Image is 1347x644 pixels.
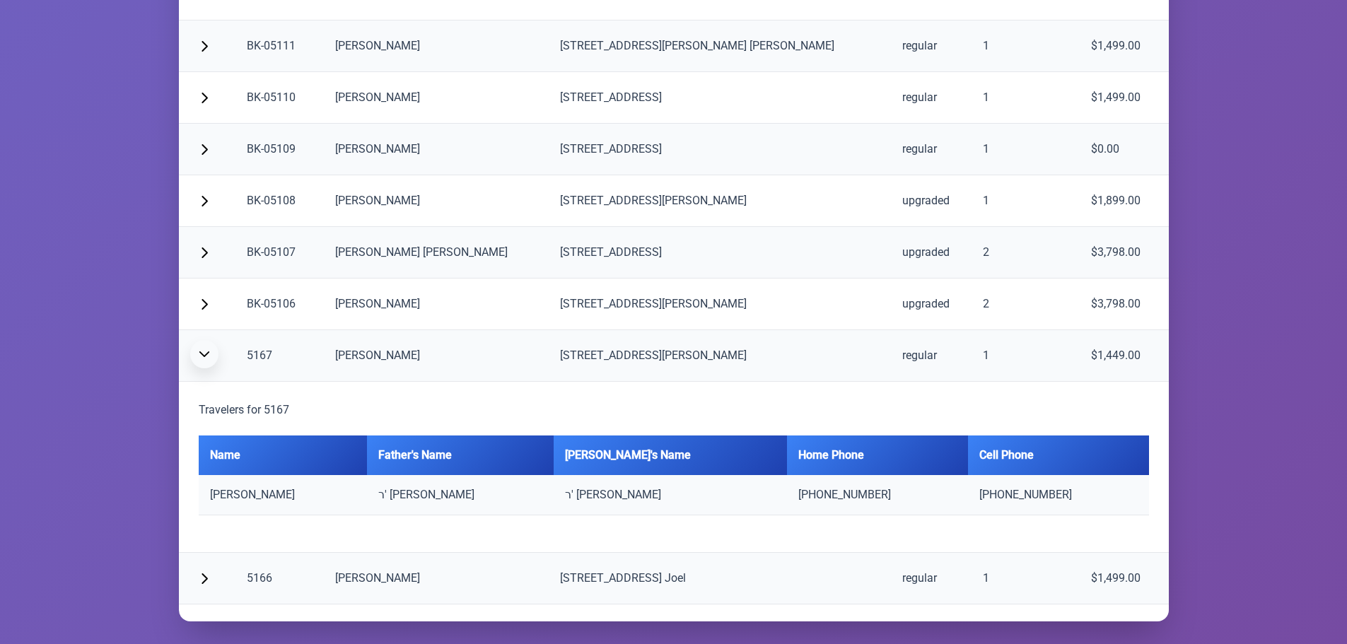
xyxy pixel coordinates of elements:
td: 1 [972,21,1080,72]
td: [PHONE_NUMBER] [968,475,1149,515]
td: 2 [972,227,1080,279]
td: 1 [972,330,1080,382]
td: BK-05106 [235,279,325,330]
td: [STREET_ADDRESS] [549,227,891,279]
td: 5167 [235,330,325,382]
td: [PERSON_NAME] [324,330,549,382]
td: [STREET_ADDRESS][PERSON_NAME] [549,175,891,227]
td: [PERSON_NAME] [324,553,549,604]
td: [PERSON_NAME] [324,279,549,330]
td: $1,449.00 [1080,330,1169,382]
td: 1 [972,124,1080,175]
th: Name [199,435,368,475]
h5: Travelers for 5167 [199,402,1149,418]
td: [PERSON_NAME] [324,21,549,72]
td: $0.00 [1080,124,1169,175]
td: [STREET_ADDRESS] [549,124,891,175]
td: regular [891,72,972,124]
td: 2 [972,279,1080,330]
td: upgraded [891,227,972,279]
td: upgraded [891,279,972,330]
td: [PHONE_NUMBER] [787,475,968,515]
td: $1,499.00 [1080,72,1169,124]
td: 1 [972,175,1080,227]
td: [PERSON_NAME] [324,72,549,124]
td: regular [891,21,972,72]
td: [STREET_ADDRESS][PERSON_NAME] [549,330,891,382]
td: $3,798.00 [1080,279,1169,330]
td: [PERSON_NAME] [324,175,549,227]
td: 5166 [235,553,325,604]
td: upgraded [891,175,972,227]
td: 1 [972,72,1080,124]
td: [PERSON_NAME] [199,475,368,515]
td: BK-05111 [235,21,325,72]
th: Father's Name [367,435,554,475]
th: [PERSON_NAME]'s Name [554,435,787,475]
td: [PERSON_NAME] [324,124,549,175]
td: BK-05110 [235,72,325,124]
td: ר' [PERSON_NAME] [367,475,554,515]
td: [STREET_ADDRESS] Joel [549,553,891,604]
td: [STREET_ADDRESS][PERSON_NAME] [PERSON_NAME] [549,21,891,72]
td: BK-05107 [235,227,325,279]
td: $1,899.00 [1080,175,1169,227]
td: BK-05108 [235,175,325,227]
td: regular [891,330,972,382]
td: ר' [PERSON_NAME] [554,475,787,515]
td: $3,798.00 [1080,227,1169,279]
td: [PERSON_NAME] [PERSON_NAME] [324,227,549,279]
th: Home Phone [787,435,968,475]
td: [STREET_ADDRESS] [549,72,891,124]
td: $1,499.00 [1080,553,1169,604]
td: $1,499.00 [1080,21,1169,72]
td: regular [891,124,972,175]
td: 1 [972,553,1080,604]
td: [STREET_ADDRESS][PERSON_NAME] [549,279,891,330]
th: Cell Phone [968,435,1149,475]
td: BK-05109 [235,124,325,175]
td: regular [891,553,972,604]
